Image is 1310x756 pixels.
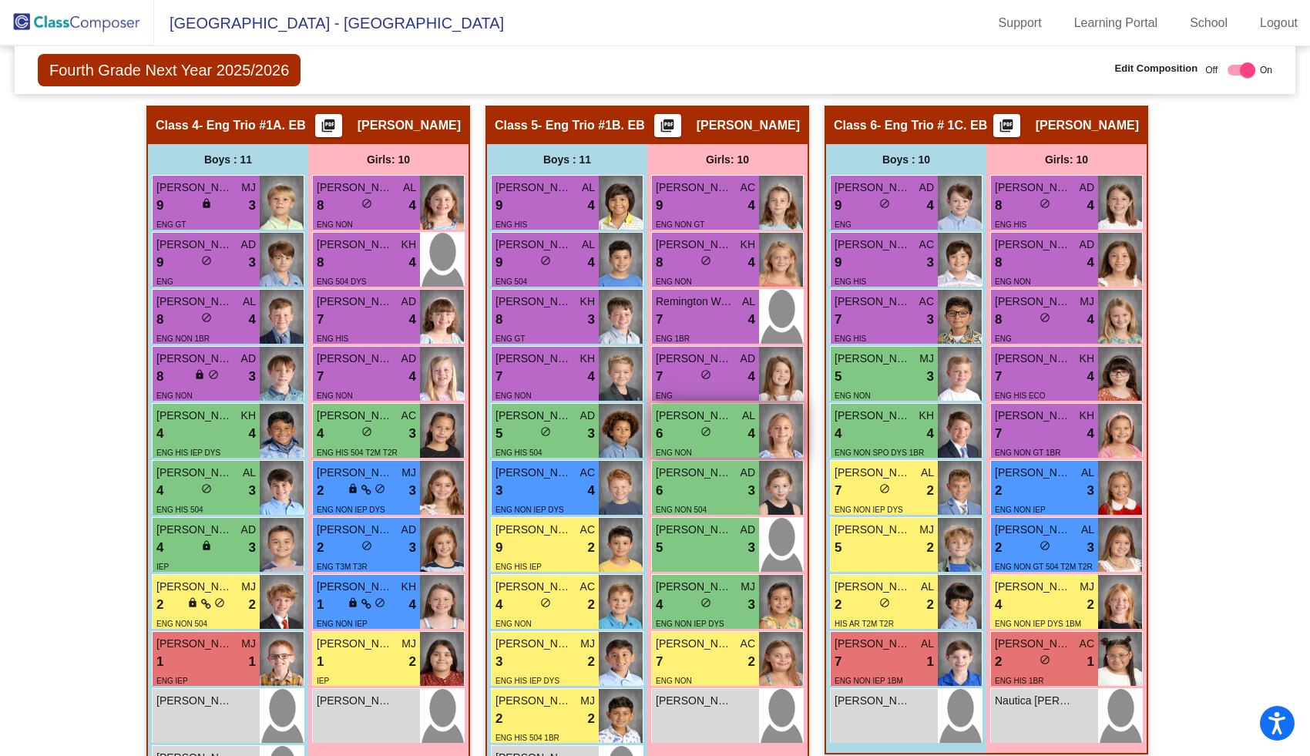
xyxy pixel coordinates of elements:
[403,180,416,196] span: AL
[877,118,987,133] span: - Eng Trio # 1C. EB
[156,449,220,457] span: ENG HIS IEP DYS
[317,220,353,229] span: ENG NON
[241,522,256,538] span: AD
[540,426,551,437] span: do_not_disturb_alt
[317,449,398,457] span: ENG HIS 504 T2M T2R
[748,253,755,273] span: 4
[249,424,256,444] span: 4
[588,538,595,558] span: 2
[647,144,808,175] div: Girls: 10
[835,391,871,400] span: ENG NON
[308,144,469,175] div: Girls: 10
[156,481,163,501] span: 4
[249,595,256,615] span: 2
[361,426,372,437] span: do_not_disturb_alt
[835,196,841,216] span: 9
[495,310,502,330] span: 8
[835,220,851,229] span: ENG
[835,237,912,253] span: [PERSON_NAME]
[1205,63,1218,77] span: Off
[656,595,663,615] span: 4
[700,255,711,266] span: do_not_disturb_alt
[741,180,755,196] span: AC
[879,198,890,209] span: do_not_disturb_alt
[201,540,212,551] span: lock
[580,579,595,595] span: AC
[748,538,755,558] span: 3
[656,180,733,196] span: [PERSON_NAME]
[588,481,595,501] span: 4
[580,294,595,310] span: KH
[249,196,256,216] span: 3
[656,294,733,310] span: Remington Waits
[156,220,186,229] span: ENG GT
[495,196,502,216] span: 9
[834,118,877,133] span: Class 6
[243,294,256,310] span: AL
[156,253,163,273] span: 9
[656,237,733,253] span: [PERSON_NAME] [PERSON_NAME]
[919,294,934,310] span: AC
[995,579,1072,595] span: [PERSON_NAME]
[927,538,934,558] span: 2
[995,449,1060,457] span: ENG NON GT 1BR
[317,237,394,253] span: [PERSON_NAME]
[835,506,903,514] span: ENG NON IEP DYS
[409,367,416,387] span: 4
[741,522,755,538] span: AD
[835,180,912,196] span: [PERSON_NAME]
[401,408,416,424] span: AC
[927,424,934,444] span: 4
[249,538,256,558] span: 3
[401,294,416,310] span: AD
[700,426,711,437] span: do_not_disturb_alt
[588,310,595,330] span: 3
[835,465,912,481] span: [PERSON_NAME] [PERSON_NAME]
[656,334,690,343] span: ENG 1BR
[1115,61,1198,76] span: Edit Composition
[249,367,256,387] span: 3
[317,351,394,367] span: [PERSON_NAME] [PERSON_NAME]
[409,196,416,216] span: 4
[995,408,1072,424] span: [PERSON_NAME]
[835,424,841,444] span: 4
[927,196,934,216] span: 4
[656,408,733,424] span: [PERSON_NAME]
[249,253,256,273] span: 3
[156,579,233,595] span: [PERSON_NAME]
[580,408,595,424] span: AD
[317,367,324,387] span: 7
[697,118,800,133] span: [PERSON_NAME]
[1080,180,1094,196] span: AD
[995,367,1002,387] span: 7
[995,538,1002,558] span: 2
[1177,11,1240,35] a: School
[656,391,673,400] span: ENG
[538,118,645,133] span: - Eng Trio #1B. EB
[835,579,912,595] span: [PERSON_NAME]
[995,481,1002,501] span: 2
[1087,310,1094,330] span: 4
[317,465,394,481] span: [PERSON_NAME] [PERSON_NAME]
[919,351,934,367] span: MJ
[540,255,551,266] span: do_not_disturb_alt
[582,180,595,196] span: AL
[1040,540,1050,551] span: do_not_disturb_alt
[1081,465,1094,481] span: AL
[156,118,199,133] span: Class 4
[748,310,755,330] span: 4
[656,579,733,595] span: [PERSON_NAME] [PERSON_NAME]
[835,595,841,615] span: 2
[495,620,532,628] span: ENG NON
[656,220,704,229] span: ENG NON GT
[317,481,324,501] span: 2
[1260,63,1272,77] span: On
[654,114,681,137] button: Print Students Details
[495,481,502,501] span: 3
[495,424,502,444] span: 5
[194,369,205,380] span: lock
[317,334,348,343] span: ENG HIS
[995,277,1031,286] span: ENG NON
[835,408,912,424] span: [PERSON_NAME] [PERSON_NAME]
[241,636,256,652] span: MJ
